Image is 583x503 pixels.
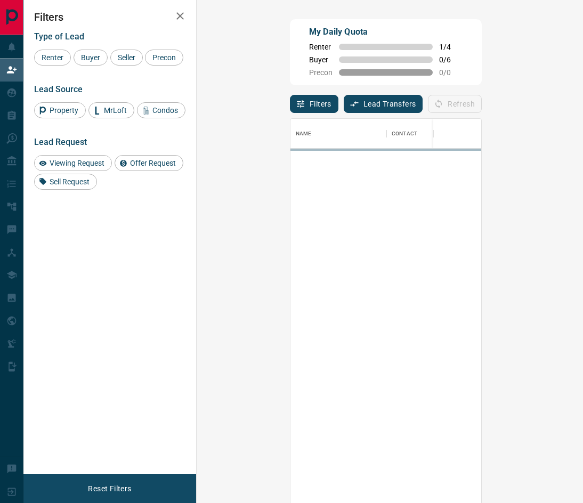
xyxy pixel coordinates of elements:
div: Sell Request [34,174,97,190]
span: Buyer [77,53,104,62]
span: Offer Request [126,159,180,167]
div: Property [34,102,86,118]
div: Viewing Request [34,155,112,171]
span: Seller [114,53,139,62]
div: Name [290,119,386,149]
div: Condos [137,102,185,118]
div: Offer Request [115,155,183,171]
span: MrLoft [100,106,131,115]
div: Contact [392,119,417,149]
div: Seller [110,50,143,66]
span: Lead Source [34,84,83,94]
span: Type of Lead [34,31,84,42]
span: Sell Request [46,177,93,186]
div: Name [296,119,312,149]
span: Buyer [309,55,333,64]
div: Contact [386,119,472,149]
button: Lead Transfers [344,95,423,113]
span: Condos [149,106,182,115]
div: Renter [34,50,71,66]
span: Precon [309,68,333,77]
span: 1 / 4 [439,43,463,51]
span: Lead Request [34,137,87,147]
span: Renter [38,53,67,62]
span: Renter [309,43,333,51]
span: Viewing Request [46,159,108,167]
div: Buyer [74,50,108,66]
p: My Daily Quota [309,26,463,38]
span: Precon [149,53,180,62]
div: Precon [145,50,183,66]
span: 0 / 0 [439,68,463,77]
span: Property [46,106,82,115]
span: 0 / 6 [439,55,463,64]
button: Filters [290,95,338,113]
div: MrLoft [88,102,134,118]
button: Reset Filters [81,480,138,498]
h2: Filters [34,11,185,23]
